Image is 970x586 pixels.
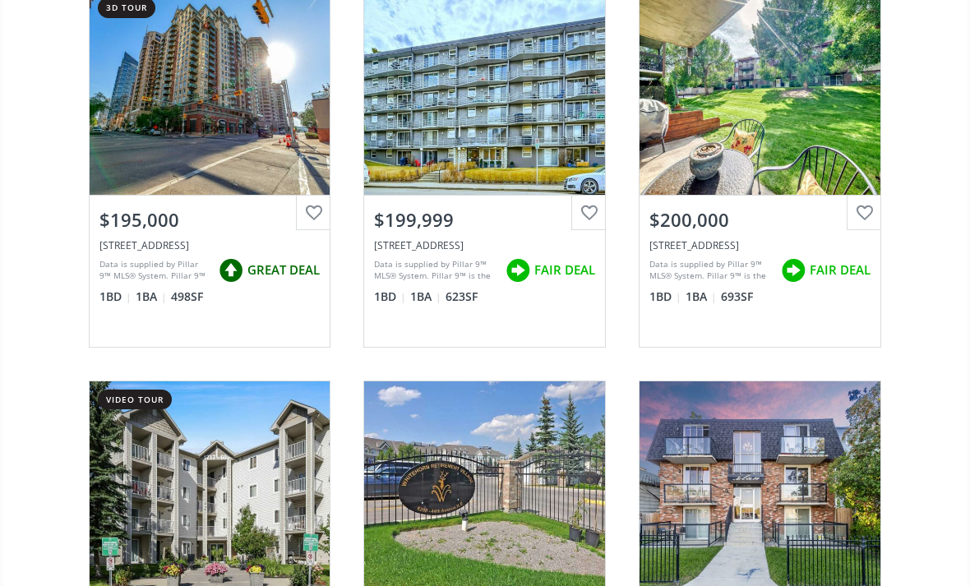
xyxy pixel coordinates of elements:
[99,238,321,252] div: 1111 6 Avenue SW #1715, Calgary, AB T2P 5M5
[810,261,871,279] span: FAIR DEAL
[99,207,321,233] div: $195,000
[136,288,167,305] span: 1 BA
[686,288,717,305] span: 1 BA
[501,254,534,287] img: rating icon
[534,261,595,279] span: FAIR DEAL
[721,288,753,305] span: 693 SF
[649,207,871,233] div: $200,000
[649,238,871,252] div: 8948 Elbow Drive SW #191, Calgary, AB T2V 0H9
[374,238,595,252] div: 1027 Cameron Avenue SW #103, Calgary, AB T2T 0K3
[777,254,810,287] img: rating icon
[99,288,132,305] span: 1 BD
[215,254,247,287] img: rating icon
[649,258,773,283] div: Data is supplied by Pillar 9™ MLS® System. Pillar 9™ is the owner of the copyright in its MLS® Sy...
[649,288,681,305] span: 1 BD
[374,258,497,283] div: Data is supplied by Pillar 9™ MLS® System. Pillar 9™ is the owner of the copyright in its MLS® Sy...
[410,288,441,305] span: 1 BA
[374,288,406,305] span: 1 BD
[171,288,203,305] span: 498 SF
[446,288,478,305] span: 623 SF
[374,207,595,233] div: $199,999
[99,258,211,283] div: Data is supplied by Pillar 9™ MLS® System. Pillar 9™ is the owner of the copyright in its MLS® Sy...
[247,261,320,279] span: GREAT DEAL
